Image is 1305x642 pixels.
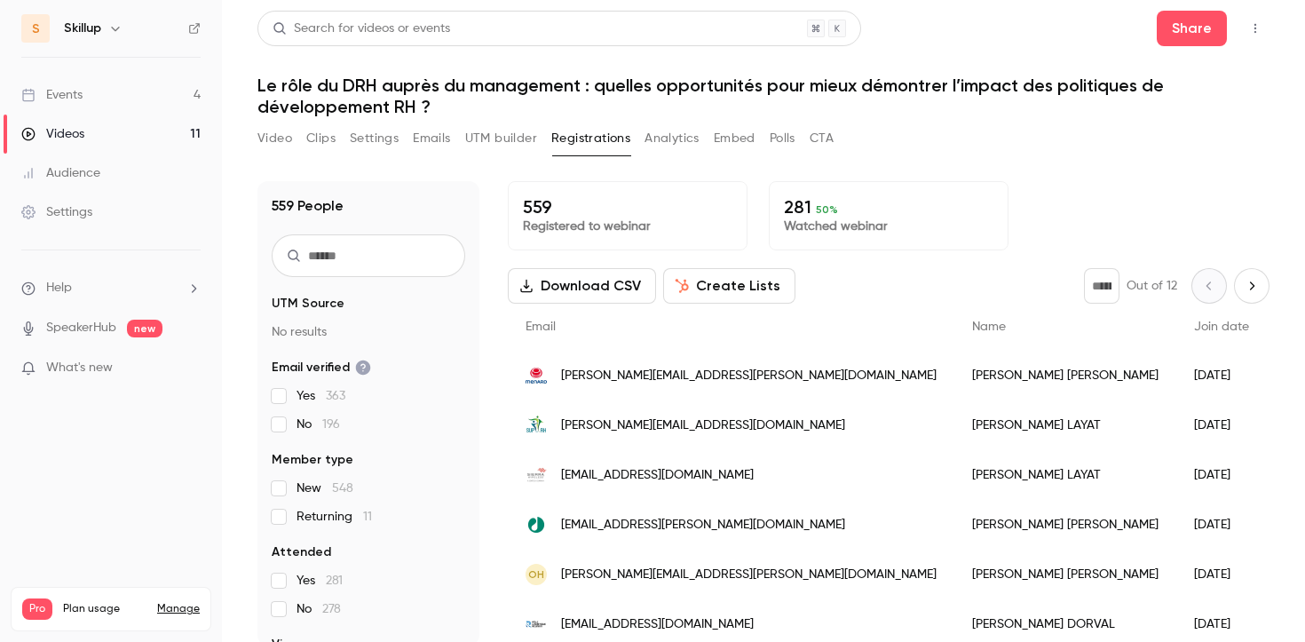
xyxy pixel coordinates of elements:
[508,268,656,304] button: Download CSV
[21,164,100,182] div: Audience
[1194,321,1249,333] span: Join date
[179,361,201,376] iframe: Noticeable Trigger
[322,603,341,615] span: 278
[784,218,993,235] p: Watched webinar
[561,615,754,634] span: [EMAIL_ADDRESS][DOMAIN_NAME]
[1241,14,1269,43] button: Top Bar Actions
[257,75,1269,117] h1: Le rôle du DRH auprès du management : quelles opportunités pour mieux démontrer l’impact des poli...
[272,323,465,341] p: No results
[526,464,547,486] img: sierrawireless.com
[784,196,993,218] p: 281
[297,480,353,497] span: New
[21,279,201,297] li: help-dropdown-opener
[561,516,845,535] span: [EMAIL_ADDRESS][PERSON_NAME][DOMAIN_NAME]
[257,124,292,153] button: Video
[1234,268,1269,304] button: Next page
[1157,11,1227,46] button: Share
[21,203,92,221] div: Settings
[32,20,40,38] span: S
[816,203,838,216] span: 50 %
[663,268,795,304] button: Create Lists
[954,400,1176,450] div: [PERSON_NAME] LAYAT
[561,416,845,435] span: [PERSON_NAME][EMAIL_ADDRESS][DOMAIN_NAME]
[526,415,547,436] img: supdesrh.com
[297,416,340,433] span: No
[465,124,537,153] button: UTM builder
[21,125,84,143] div: Videos
[1176,550,1267,599] div: [DATE]
[714,124,755,153] button: Embed
[272,451,353,469] span: Member type
[561,466,754,485] span: [EMAIL_ADDRESS][DOMAIN_NAME]
[46,279,72,297] span: Help
[63,602,146,616] span: Plan usage
[273,20,450,38] div: Search for videos or events
[326,575,343,587] span: 281
[22,598,52,620] span: Pro
[297,508,372,526] span: Returning
[306,124,336,153] button: Clips
[954,351,1176,400] div: [PERSON_NAME] [PERSON_NAME]
[770,124,795,153] button: Polls
[272,295,344,313] span: UTM Source
[526,614,547,635] img: pole-logistique.re
[954,550,1176,599] div: [PERSON_NAME] [PERSON_NAME]
[561,566,937,584] span: [PERSON_NAME][EMAIL_ADDRESS][PERSON_NAME][DOMAIN_NAME]
[297,387,345,405] span: Yes
[1176,500,1267,550] div: [DATE]
[1176,450,1267,500] div: [DATE]
[551,124,630,153] button: Registrations
[157,602,200,616] a: Manage
[413,124,450,153] button: Emails
[645,124,700,153] button: Analytics
[46,359,113,377] span: What's new
[272,543,331,561] span: Attended
[350,124,399,153] button: Settings
[1176,400,1267,450] div: [DATE]
[127,320,162,337] span: new
[1176,351,1267,400] div: [DATE]
[526,321,556,333] span: Email
[523,218,732,235] p: Registered to webinar
[272,359,371,376] span: Email verified
[322,418,340,431] span: 196
[64,20,101,37] h6: Skillup
[528,567,544,583] span: oh
[523,196,732,218] p: 559
[332,482,353,495] span: 548
[526,514,547,535] img: cytiva.com
[810,124,834,153] button: CTA
[363,511,372,523] span: 11
[46,319,116,337] a: SpeakerHub
[297,600,341,618] span: No
[1127,277,1177,295] p: Out of 12
[326,390,345,402] span: 363
[297,572,343,590] span: Yes
[21,86,83,104] div: Events
[561,367,937,385] span: [PERSON_NAME][EMAIL_ADDRESS][PERSON_NAME][DOMAIN_NAME]
[954,450,1176,500] div: [PERSON_NAME] LAYAT
[954,500,1176,550] div: [PERSON_NAME] [PERSON_NAME]
[526,365,547,386] img: menardcanada.ca
[272,195,344,217] h1: 559 People
[972,321,1006,333] span: Name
